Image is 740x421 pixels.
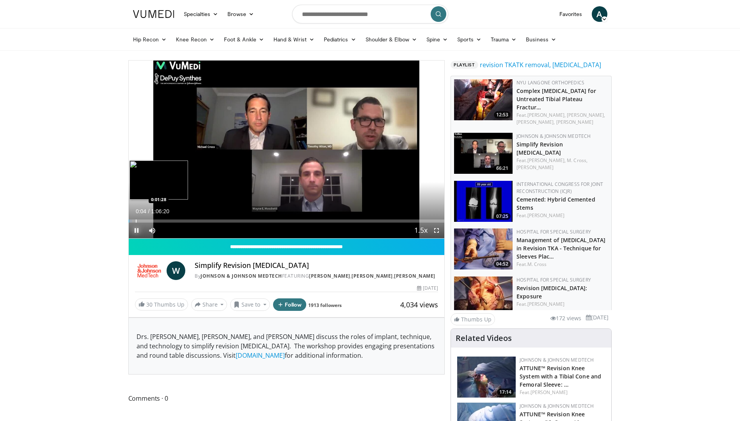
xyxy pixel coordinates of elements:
a: Business [521,32,561,47]
a: Foot & Ankle [219,32,269,47]
a: Hip Recon [128,32,172,47]
a: Spine [422,32,453,47]
div: Feat. [516,112,608,126]
a: Hospital for Special Surgery [516,228,591,235]
a: Johnson & Johnson MedTech [201,273,282,279]
div: Feat. [516,212,608,219]
a: [PERSON_NAME], [516,119,555,125]
h4: Related Videos [456,334,512,343]
a: Hand & Wrist [269,32,319,47]
img: d367791b-5d96-41de-8d3d-dfa0fe7c9e5a.150x105_q85_crop-smart_upscale.jpg [457,357,516,398]
div: Progress Bar [129,219,445,223]
a: Johnson & Johnson MedTech [520,357,594,363]
a: Pediatrics [319,32,361,47]
a: Johnson & Johnson MedTech [516,133,591,139]
a: 09:48 [454,277,513,318]
input: Search topics, interventions [292,5,448,23]
a: Johnson & Johnson MedTech [520,403,594,409]
a: [PERSON_NAME] [527,301,564,307]
a: 07:25 [454,181,513,222]
a: Management of [MEDICAL_DATA] in Revision TKA - Technique for Sleeves Plac… [516,236,605,260]
a: International Congress for Joint Reconstruction (ICJR) [516,181,603,194]
a: 04:52 [454,228,513,269]
span: / [148,208,150,214]
button: Fullscreen [429,223,444,238]
a: Cemented: Hybrid Cemented Stems [516,196,595,211]
a: Thumbs Up [451,313,495,325]
a: Hospital for Special Surgery [516,277,591,283]
img: image.jpeg [130,161,188,200]
span: 0:04 [136,208,146,214]
a: revision TKATK removal, [MEDICAL_DATA] [480,60,601,70]
button: Save to [230,298,270,311]
a: 17:14 [457,357,516,398]
h4: Simplify Revision [MEDICAL_DATA] [195,261,438,270]
a: 1913 followers [308,302,342,309]
a: Simplify Revision [MEDICAL_DATA] [516,141,563,156]
a: [PERSON_NAME] [309,273,350,279]
button: Mute [144,223,160,238]
span: 17:14 [497,389,514,396]
a: Revision [MEDICAL_DATA]: Exposure [516,284,587,300]
span: 30 [146,301,153,308]
video-js: Video Player [129,61,445,239]
a: [PERSON_NAME], [527,157,566,164]
a: [PERSON_NAME] [351,273,393,279]
span: Comments 0 [128,393,445,403]
img: 01949379-fd6a-4e7a-9c72-3c7e5cc110f0.150x105_q85_crop-smart_upscale.jpg [454,277,513,318]
a: [PERSON_NAME] [516,164,554,171]
a: ATTUNE™ Revision Knee System with a Tibial Cone and Femoral Sleeve: … [520,364,601,388]
span: Drs. [PERSON_NAME], [PERSON_NAME], and [PERSON_NAME] discuss the roles of implant, technique, and... [137,332,435,360]
img: VuMedi Logo [133,10,174,18]
a: [PERSON_NAME] [531,389,568,396]
a: M. Cross [527,261,547,268]
a: [DOMAIN_NAME] [236,351,285,360]
a: Complex [MEDICAL_DATA] for Untreated Tibial Plateau Fractur… [516,87,596,111]
img: 8d1b1fd9-bb60-4a1f-b2f0-06939889f9b1.jpg.150x105_q85_crop-smart_upscale.jpg [454,79,513,120]
img: 3f9dd002-86f4-492d-ad85-f7acafc6f40d.150x105_q85_crop-smart_upscale.jpg [454,133,513,174]
a: A [592,6,607,22]
img: 2c0d089d-953c-49e2-aa2c-d15eef46caa7.150x105_q85_crop-smart_upscale.jpg [454,228,513,269]
a: Browse [223,6,259,22]
a: [PERSON_NAME], [567,112,605,118]
button: Playback Rate [413,223,429,238]
a: [PERSON_NAME] [527,212,564,219]
a: 12:53 [454,79,513,120]
a: 30 Thumbs Up [135,298,188,310]
img: Johnson & Johnson MedTech [135,261,164,280]
a: [PERSON_NAME] [394,273,435,279]
div: Feat. [516,261,608,268]
button: Follow [273,298,307,311]
a: 66:21 [454,133,513,174]
span: Playlist [451,61,478,69]
a: W [167,261,185,280]
a: Specialties [179,6,223,22]
li: [DATE] [586,313,609,322]
img: afb6c80e-84f4-40b6-8b9e-90c70121a3c7.150x105_q85_crop-smart_upscale.jpg [454,181,513,222]
a: M. Cross, [567,157,587,164]
span: 66:21 [494,165,511,172]
a: [PERSON_NAME] [556,119,593,125]
button: Share [191,298,227,311]
a: Sports [453,32,486,47]
div: Feat. [520,389,605,396]
span: 4,034 views [400,300,438,309]
a: Trauma [486,32,522,47]
span: 07:25 [494,213,511,220]
span: 04:52 [494,260,511,268]
li: 172 views [550,314,581,323]
span: 1:06:20 [151,208,169,214]
a: Knee Recon [171,32,219,47]
div: By FEATURING , , [195,273,438,280]
a: Shoulder & Elbow [361,32,422,47]
a: [PERSON_NAME], [527,112,566,118]
div: Feat. [516,157,608,171]
a: NYU Langone Orthopedics [516,79,584,86]
div: [DATE] [417,285,438,292]
button: Pause [129,223,144,238]
div: Feat. [516,301,608,308]
span: 12:53 [494,111,511,118]
span: 09:48 [494,309,511,316]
